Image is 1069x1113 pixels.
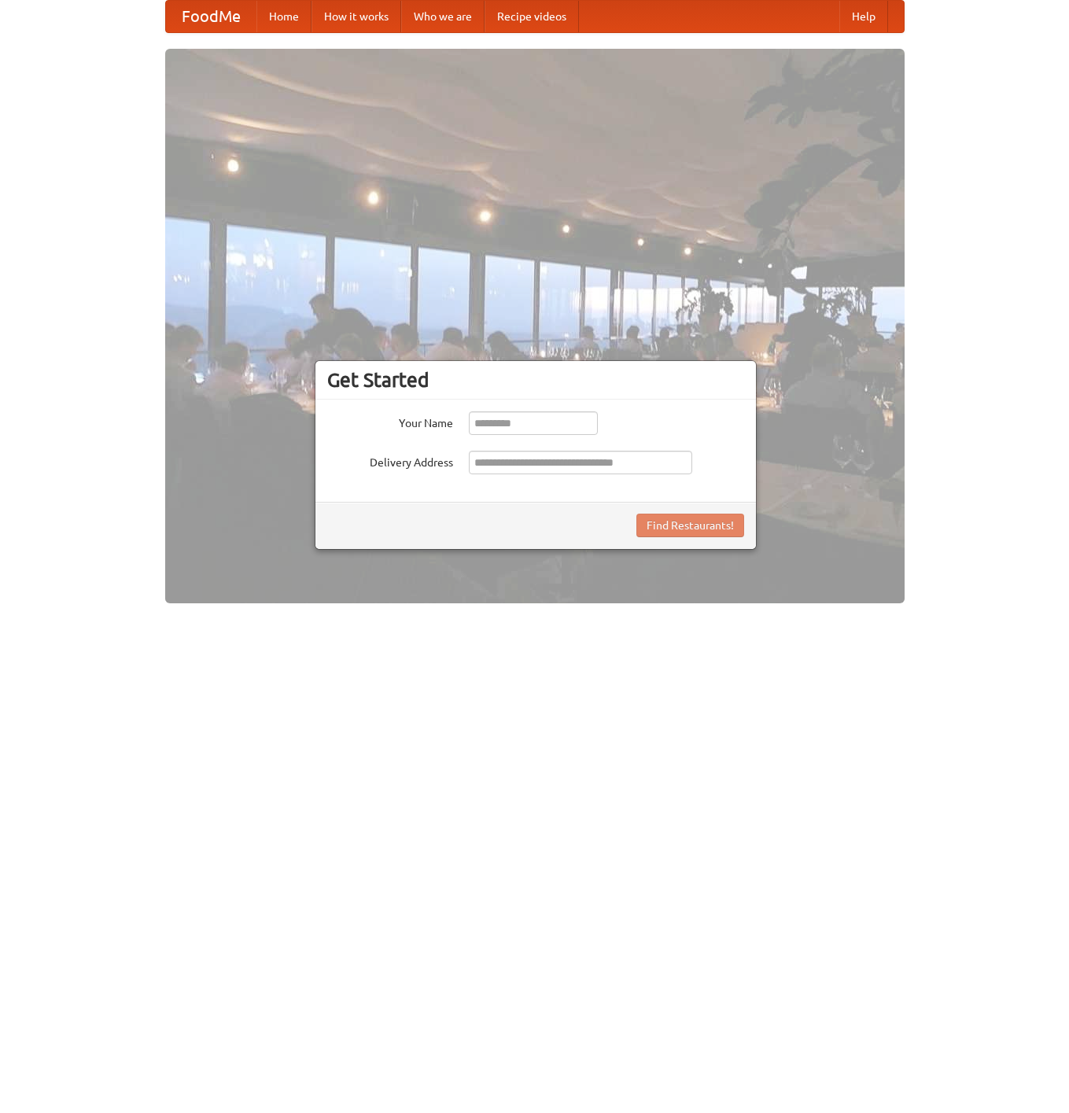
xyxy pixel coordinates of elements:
[485,1,579,32] a: Recipe videos
[401,1,485,32] a: Who we are
[256,1,311,32] a: Home
[166,1,256,32] a: FoodMe
[327,368,744,392] h3: Get Started
[636,514,744,537] button: Find Restaurants!
[839,1,888,32] a: Help
[327,411,453,431] label: Your Name
[311,1,401,32] a: How it works
[327,451,453,470] label: Delivery Address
